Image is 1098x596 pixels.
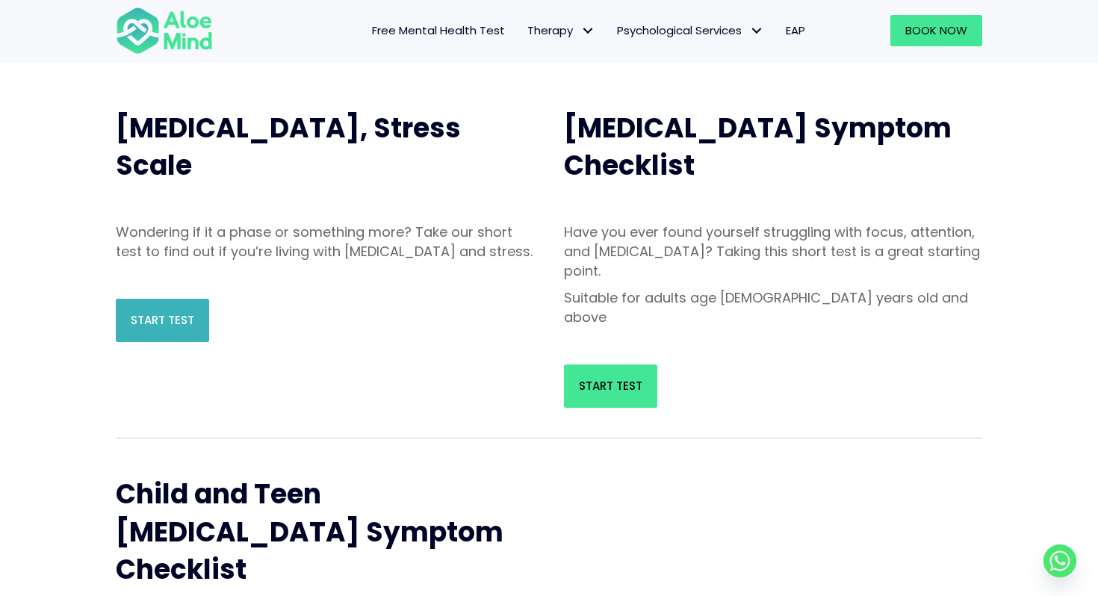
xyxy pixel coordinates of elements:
[564,109,952,184] span: [MEDICAL_DATA] Symptom Checklist
[564,288,982,327] p: Suitable for adults age [DEMOGRAPHIC_DATA] years old and above
[131,312,194,328] span: Start Test
[579,378,642,394] span: Start Test
[564,223,982,281] p: Have you ever found yourself struggling with focus, attention, and [MEDICAL_DATA]? Taking this sh...
[890,15,982,46] a: Book Now
[786,22,805,38] span: EAP
[577,20,598,42] span: Therapy: submenu
[232,15,816,46] nav: Menu
[905,22,967,38] span: Book Now
[745,20,767,42] span: Psychological Services: submenu
[116,109,461,184] span: [MEDICAL_DATA], Stress Scale
[372,22,505,38] span: Free Mental Health Test
[564,364,657,408] a: Start Test
[617,22,763,38] span: Psychological Services
[775,15,816,46] a: EAP
[527,22,595,38] span: Therapy
[116,299,209,342] a: Start Test
[361,15,516,46] a: Free Mental Health Test
[516,15,606,46] a: TherapyTherapy: submenu
[116,6,213,55] img: Aloe mind Logo
[1043,544,1076,577] a: Whatsapp
[606,15,775,46] a: Psychological ServicesPsychological Services: submenu
[116,223,534,261] p: Wondering if it a phase or something more? Take our short test to find out if you’re living with ...
[116,475,503,589] span: Child and Teen [MEDICAL_DATA] Symptom Checklist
